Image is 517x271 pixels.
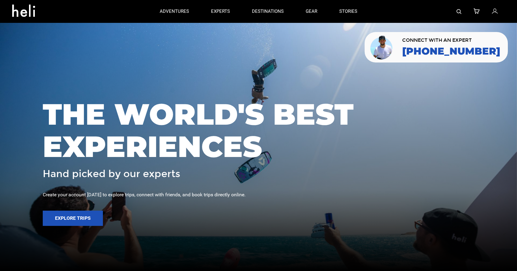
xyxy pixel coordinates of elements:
[402,38,500,43] span: CONNECT WITH AN EXPERT
[457,9,461,14] img: search-bar-icon.svg
[252,8,284,15] p: destinations
[369,34,395,60] img: contact our team
[43,211,103,226] button: Explore Trips
[43,98,474,162] span: THE WORLD'S BEST EXPERIENCES
[211,8,230,15] p: experts
[43,191,474,198] div: Create your account [DATE] to explore trips, connect with friends, and book trips directly online.
[160,8,189,15] p: adventures
[43,169,180,179] span: Hand picked by our experts
[402,46,500,57] a: [PHONE_NUMBER]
